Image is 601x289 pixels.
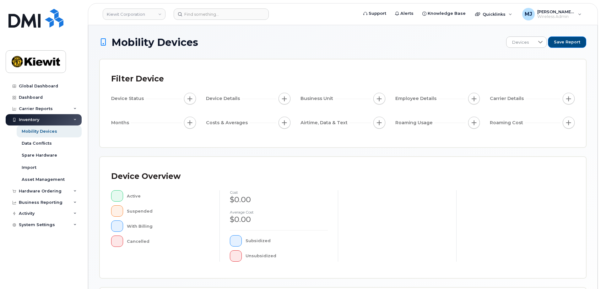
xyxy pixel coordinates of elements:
span: Airtime, Data & Text [300,119,349,126]
div: Active [127,190,210,202]
span: Roaming Usage [395,119,435,126]
span: Employee Details [395,95,438,102]
button: Save Report [548,36,586,48]
div: Device Overview [111,168,181,185]
div: With Billing [127,220,210,232]
span: Costs & Averages [206,119,250,126]
span: Devices [506,37,534,48]
span: Months [111,119,131,126]
span: Business Unit [300,95,335,102]
span: Save Report [554,39,580,45]
h4: Average cost [230,210,328,214]
div: $0.00 [230,194,328,205]
span: Device Status [111,95,146,102]
span: Roaming Cost [490,119,525,126]
h4: cost [230,190,328,194]
div: Filter Device [111,71,164,87]
div: Subsidized [246,235,328,247]
span: Mobility Devices [111,37,198,48]
div: Cancelled [127,236,210,247]
div: Suspended [127,205,210,217]
span: Carrier Details [490,95,526,102]
div: Unsubsidized [246,250,328,262]
div: $0.00 [230,214,328,225]
span: Device Details [206,95,242,102]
